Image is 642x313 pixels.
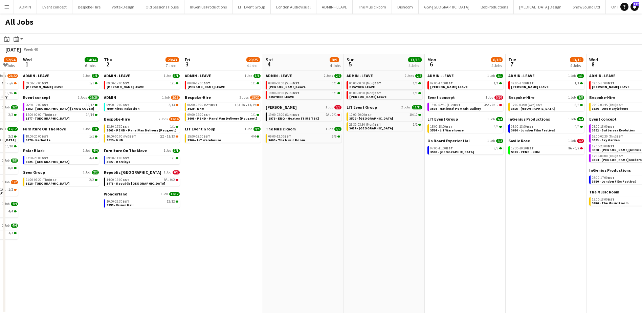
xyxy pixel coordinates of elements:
[184,0,233,14] button: InGenius Productions
[37,0,72,14] button: Event concept
[633,2,639,6] span: 117
[106,0,140,14] button: VortekDesign
[72,0,106,14] button: Bespoke-Hire
[514,0,567,14] button: [MEDICAL_DATA] Design
[316,0,353,14] button: ADMIN - LEAVE
[392,0,419,14] button: Dishoom
[419,0,475,14] button: GSP-[GEOGRAPHIC_DATA]
[140,0,184,14] button: Old Sessions House
[475,0,514,14] button: Box Productions
[5,46,21,53] div: [DATE]
[22,47,39,52] span: Week 40
[233,0,271,14] button: LIT Event Group
[271,0,316,14] button: London AudioVisual
[567,0,606,14] button: ShawSound Ltd
[14,0,37,14] button: ADMIN
[353,0,392,14] button: The Music Room
[630,3,639,11] a: 117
